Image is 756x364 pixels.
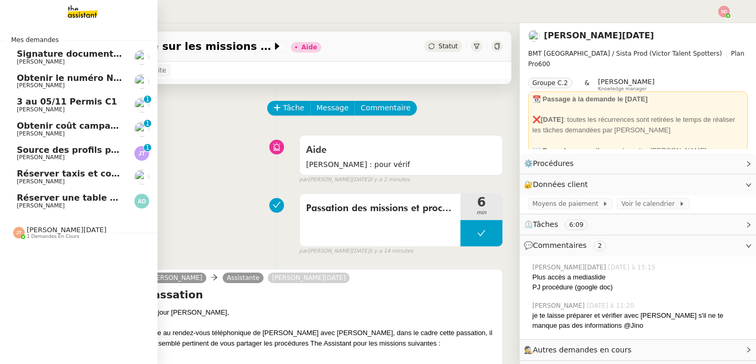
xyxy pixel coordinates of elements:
[520,214,756,235] div: ⏲️Tâches 6:09
[134,194,149,209] img: svg
[528,78,572,88] nz-tag: Groupe C.2
[533,220,558,228] span: Tâches
[299,175,308,184] span: par
[598,78,655,91] app-user-label: Knowledge manager
[301,44,317,50] div: Aide
[306,201,454,216] span: Passation des missions et procédure à Juliette
[17,106,65,113] span: [PERSON_NAME]
[17,178,65,185] span: [PERSON_NAME]
[150,274,202,282] span: [PERSON_NAME]
[17,121,277,131] span: Obtenir coût campagne pub RATP [GEOGRAPHIC_DATA]
[533,241,586,249] span: Commentaires
[532,199,602,209] span: Moyens de paiement
[17,154,65,161] span: [PERSON_NAME]
[17,49,144,59] span: Signature document sortie
[541,116,563,123] strong: [DATE]
[5,35,65,45] span: Mes demandes
[532,301,587,310] span: [PERSON_NAME]
[17,130,65,137] span: [PERSON_NAME]
[299,175,410,184] small: [PERSON_NAME][DATE]
[13,227,25,238] img: svg
[145,287,498,302] h4: Passation
[268,273,350,283] a: [PERSON_NAME][DATE]
[520,174,756,195] div: 🔐Données client
[533,346,632,354] span: Autres demandes en cours
[17,97,117,107] span: 3 au 05/11 Permis C1
[145,144,150,153] p: 1
[144,144,151,151] nz-badge-sup: 1
[532,145,743,186] div: mettre [PERSON_NAME] en copie ⚠️ Répartir les demandes entre
[267,101,311,116] button: Tâche
[524,179,592,191] span: 🔐
[27,234,79,240] span: 1 demandes en cours
[608,263,657,272] span: [DATE] à 15:15
[532,115,743,135] div: ❌ : toutes les récurrences sont retirées le temps de réaliser les tâches demandées par [PERSON_NAME]
[134,122,149,137] img: users%2FNsDxpgzytqOlIY2WSYlFcHtx26m1%2Favatar%2F8901.jpg
[370,175,410,184] span: il y a 2 minutes
[585,78,590,91] span: &
[524,158,579,170] span: ⚙️
[134,170,149,184] img: users%2F8NuB1JS84Sc4SkbzJXpyHM7KMuG3%2Favatar%2Fd5292cd2-784e-467b-87b2-56ab1a7188a8
[17,145,213,155] span: Source des profils pour Account Manager
[524,220,596,228] span: ⏲️
[134,50,149,65] img: users%2FrZ9hsAwvZndyAxvpJrwIinY54I42%2Favatar%2FChatGPT%20Image%201%20aou%CC%82t%202025%2C%2011_1...
[528,30,540,41] img: users%2F5XaKKOfQOvau3XQhhH2fPFmin8c2%2Favatar%2F0a930739-e14a-44d7-81de-a5716f030579
[144,120,151,127] nz-badge-sup: 1
[598,86,647,92] span: Knowledge manager
[144,96,151,103] nz-badge-sup: 1
[520,235,756,256] div: 💬Commentaires 2
[306,159,496,171] span: [PERSON_NAME] : pour vérif
[520,153,756,174] div: ⚙️Procédures
[538,60,550,68] span: 600
[17,169,166,179] span: Réserver taxis et confirmer bus
[145,328,498,348] div: Suite au rendez-vous téléphonique de [PERSON_NAME] avec [PERSON_NAME], dans le cadre cette passat...
[361,102,411,114] span: Commentaire
[460,209,502,217] span: min
[438,43,458,50] span: Statut
[532,310,748,331] div: je te laisse préparer et vérifier avec [PERSON_NAME] s'il ne te manque pas des informations @Jino
[299,247,308,256] span: par
[134,146,149,161] img: svg
[317,102,349,114] span: Message
[533,159,574,168] span: Procédures
[283,102,304,114] span: Tâche
[532,95,648,103] strong: 📆 Passage à la demande le [DATE]
[145,307,498,318] div: Bonjour [PERSON_NAME],
[310,101,355,116] button: Message
[134,98,149,112] img: users%2FNsDxpgzytqOlIY2WSYlFcHtx26m1%2Favatar%2F8901.jpg
[532,263,608,272] span: [PERSON_NAME][DATE]
[598,78,655,86] span: [PERSON_NAME]
[587,301,636,310] span: [DATE] à 11:20
[718,6,730,17] img: svg
[370,247,414,256] span: il y a 14 minutes
[524,241,610,249] span: 💬
[145,96,150,105] p: 1
[532,147,629,154] u: 📧 Pour chaque mail envoyé :
[145,120,150,129] p: 1
[528,50,722,57] span: BMT [GEOGRAPHIC_DATA] / Sista Prod (Victor Talent Spotters)
[524,346,636,354] span: 🕵️
[354,101,417,116] button: Commentaire
[17,202,65,209] span: [PERSON_NAME]
[565,220,587,230] nz-tag: 6:09
[27,226,107,234] span: [PERSON_NAME][DATE]
[17,58,65,65] span: [PERSON_NAME]
[17,82,65,89] span: [PERSON_NAME]
[532,282,748,293] div: PJ procédure (google doc)
[520,340,756,360] div: 🕵️Autres demandes en cours
[17,193,215,203] span: Réserver une table à l'Orangerie des Près
[460,196,502,209] span: 6
[299,247,413,256] small: [PERSON_NAME][DATE]
[532,272,748,283] div: Plus accès a mediaslide
[134,74,149,89] img: users%2FNsDxpgzytqOlIY2WSYlFcHtx26m1%2Favatar%2F8901.jpg
[306,145,327,155] span: Aide
[223,273,264,283] a: Assistante
[55,41,272,51] span: Passation Juliette sur les missions habituelles
[594,241,606,251] nz-tag: 2
[621,199,678,209] span: Voir le calendrier
[533,180,588,189] span: Données client
[544,30,654,40] a: [PERSON_NAME][DATE]
[17,73,132,83] span: Obtenir le numéro NEPH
